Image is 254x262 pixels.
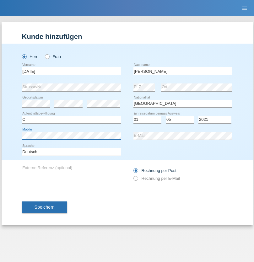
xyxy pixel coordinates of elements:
button: Speichern [22,201,67,213]
label: Herr [22,54,38,59]
h1: Kunde hinzufügen [22,33,232,40]
input: Rechnung per Post [133,168,138,176]
a: menu [238,6,251,10]
input: Herr [22,54,26,58]
label: Frau [45,54,61,59]
label: Rechnung per Post [133,168,176,173]
span: Speichern [35,205,55,210]
input: Frau [45,54,49,58]
label: Rechnung per E-Mail [133,176,180,181]
i: menu [241,5,248,11]
input: Rechnung per E-Mail [133,176,138,184]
